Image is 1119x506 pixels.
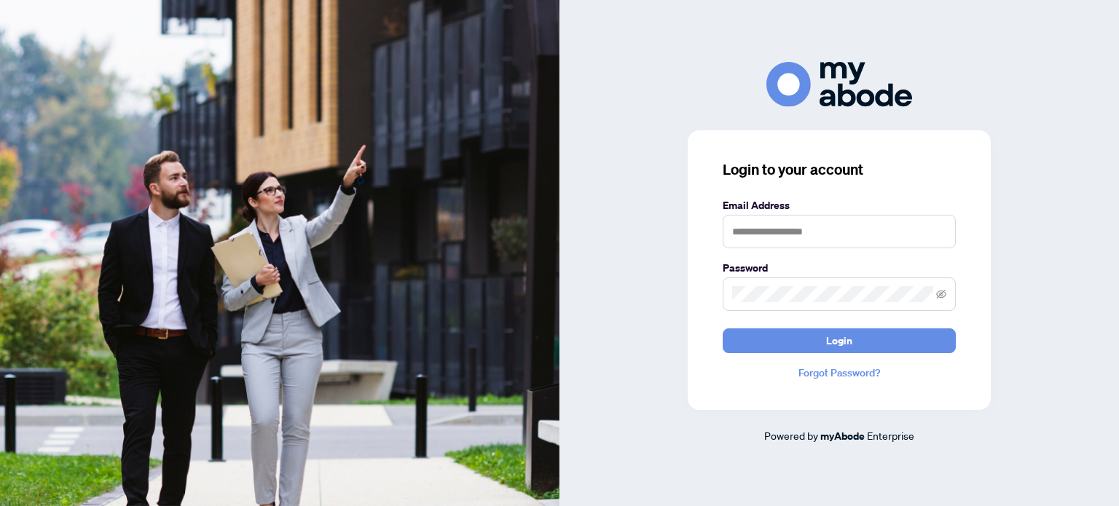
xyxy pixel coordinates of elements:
[820,428,865,444] a: myAbode
[826,329,852,352] span: Login
[723,328,956,353] button: Login
[867,429,914,442] span: Enterprise
[723,260,956,276] label: Password
[723,197,956,213] label: Email Address
[936,289,946,299] span: eye-invisible
[723,365,956,381] a: Forgot Password?
[766,62,912,106] img: ma-logo
[723,159,956,180] h3: Login to your account
[764,429,818,442] span: Powered by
